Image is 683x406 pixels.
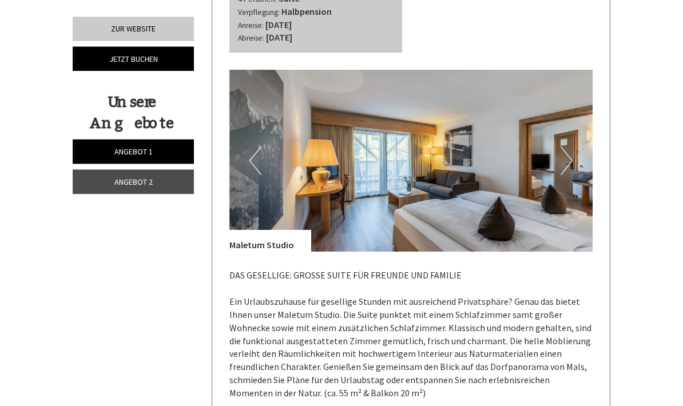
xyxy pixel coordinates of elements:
button: Next [561,147,573,176]
a: Jetzt buchen [73,47,194,71]
span: Angebot 1 [114,146,153,157]
img: image [229,70,593,252]
p: DAS GESELLIGE: GROSSE SUITE FÜR FREUNDE UND FAMILIE Ein Urlaubszuhause für gesellige Stunden mit ... [229,269,593,400]
small: Anreise: [238,21,264,31]
button: Previous [249,147,261,176]
small: Verpflegung: [238,8,280,18]
b: [DATE] [265,19,292,31]
b: [DATE] [266,32,292,43]
div: Unsere Angebote [73,91,190,134]
b: Halbpension [281,6,332,18]
div: Maletum Studio [229,230,311,252]
a: Zur Website [73,17,194,41]
small: Abreise: [238,34,264,43]
span: Angebot 2 [114,177,153,187]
